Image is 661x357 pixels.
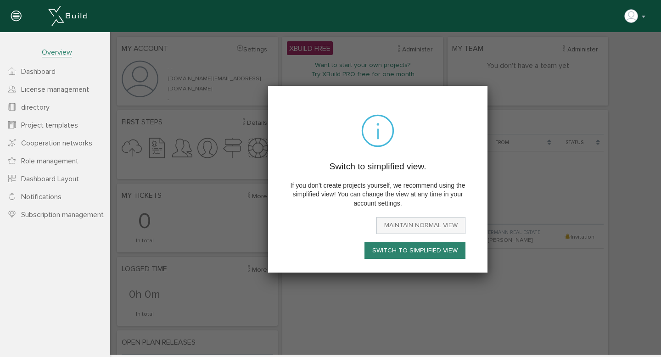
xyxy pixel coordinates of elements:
[21,103,50,112] font: directory
[21,210,104,219] font: Subscription management
[615,313,661,357] iframe: Chat Widget
[21,85,89,94] font: License management
[266,185,355,202] button: Maintain normal view
[21,139,92,148] font: Cooperation networks
[42,48,72,57] font: Overview
[21,174,79,184] font: Dashboard Layout
[262,214,347,222] font: Switch to simplified view
[110,32,661,355] iframe: To enrich screen reader interactions, please activate Accessibility in Grammarly extension settings
[274,190,347,197] font: Maintain normal view
[21,156,78,166] font: Role management
[21,192,62,201] font: Notifications
[21,121,78,130] font: Project templates
[21,67,56,76] font: Dashboard
[48,6,87,26] img: xBuild_Logo_Horizontal_White.png
[219,129,316,139] font: Switch to simplified view.
[254,210,355,227] button: Switch to simplified view
[180,150,355,175] font: If you don't create projects yourself, we recommend using the simplified view! You can change the...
